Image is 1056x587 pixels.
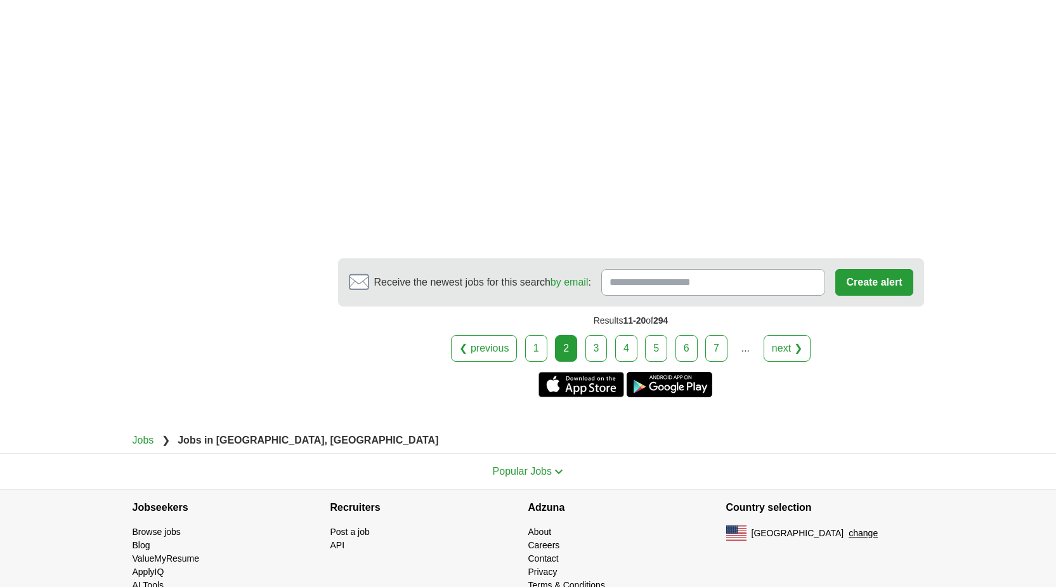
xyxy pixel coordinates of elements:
[675,335,698,362] a: 6
[645,335,667,362] a: 5
[330,527,370,537] a: Post a job
[133,527,181,537] a: Browse jobs
[733,336,758,361] div: ...
[133,567,164,577] a: ApplyIQ
[528,553,559,564] a: Contact
[133,435,154,445] a: Jobs
[493,466,552,477] span: Popular Jobs
[554,469,563,475] img: toggle icon
[615,335,637,362] a: 4
[623,315,646,326] span: 11-20
[555,335,577,362] div: 2
[653,315,668,326] span: 294
[538,372,624,397] a: Get the iPhone app
[528,567,557,577] a: Privacy
[133,540,150,550] a: Blog
[627,372,712,397] a: Get the Android app
[525,335,547,362] a: 1
[752,527,844,540] span: [GEOGRAPHIC_DATA]
[835,269,913,296] button: Create alert
[726,525,746,541] img: US flag
[330,540,345,550] a: API
[764,335,811,362] a: next ❯
[374,275,591,290] span: Receive the newest jobs for this search :
[705,335,727,362] a: 7
[162,435,170,445] span: ❯
[451,335,517,362] a: ❮ previous
[849,527,878,540] button: change
[726,490,924,525] h4: Country selection
[133,553,200,564] a: ValueMyResume
[338,307,924,335] div: Results of
[178,435,438,445] strong: Jobs in [GEOGRAPHIC_DATA], [GEOGRAPHIC_DATA]
[528,540,560,550] a: Careers
[551,277,589,287] a: by email
[585,335,608,362] a: 3
[528,527,552,537] a: About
